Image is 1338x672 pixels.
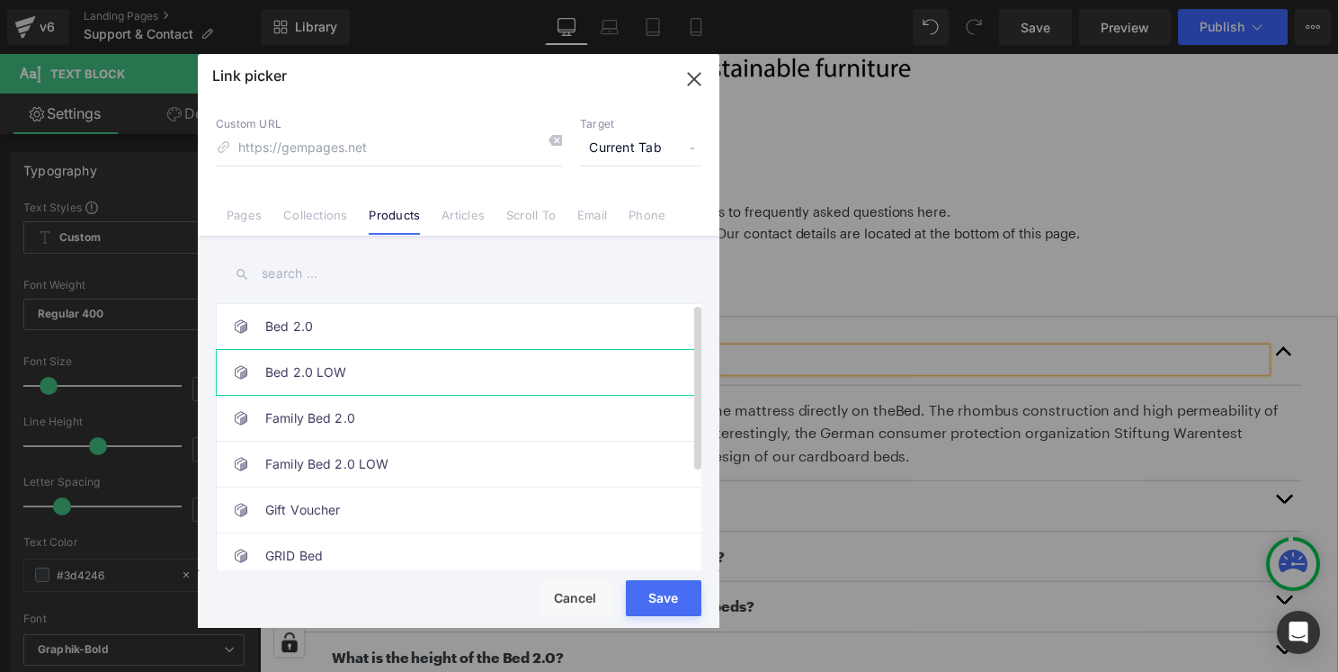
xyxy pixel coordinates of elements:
[265,396,661,441] a: Family Bed 2.0
[283,208,347,235] a: Collections
[265,533,661,578] a: GRID Bed
[73,300,464,317] b: Is a slatted frame necessary for Bed 2.0 or ?
[73,498,469,515] b: Is it possible to extend the Bed 2.0 after the initial setup?
[369,208,420,235] a: Products
[73,549,499,566] b: Is it possible to separate my double bed into two single beds?
[540,580,611,616] button: Cancel
[216,254,701,294] input: search ...
[77,348,1038,417] p: No, a separate slatted frame is not required. Just place the mattress directly on the . The rhomb...
[216,117,562,131] p: Custom URL
[626,580,701,616] button: Save
[196,232,334,252] div: BED 2.0 | BED 2.0 LOW
[1277,611,1320,654] div: Open Intercom Messenger
[357,173,453,189] a: phone or email
[442,208,485,235] a: Articles
[265,488,661,533] a: Gift Voucher
[212,67,287,85] p: Link picker
[227,208,262,235] a: Pages
[577,208,607,235] a: Email
[265,304,661,349] a: Bed 2.0
[580,131,701,166] span: Current Tab
[629,208,665,235] a: Phone
[265,442,661,487] a: Family Bed 2.0 LOW
[265,350,661,395] a: Bed 2.0 LOW
[365,300,456,317] a: Bed 2.0 LOW
[506,208,556,235] a: Scroll To
[73,447,352,464] b: How can I adjust the size of the Bed 2.0?
[580,117,701,131] p: Target
[216,131,562,166] input: https://gempages.net
[73,600,307,617] b: What is the height of the Bed 2.0?
[14,578,45,609] button: Your consent preferences for tracking technologies
[641,351,667,368] a: Bed
[19,232,159,252] div: GENERAL QUESTIONS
